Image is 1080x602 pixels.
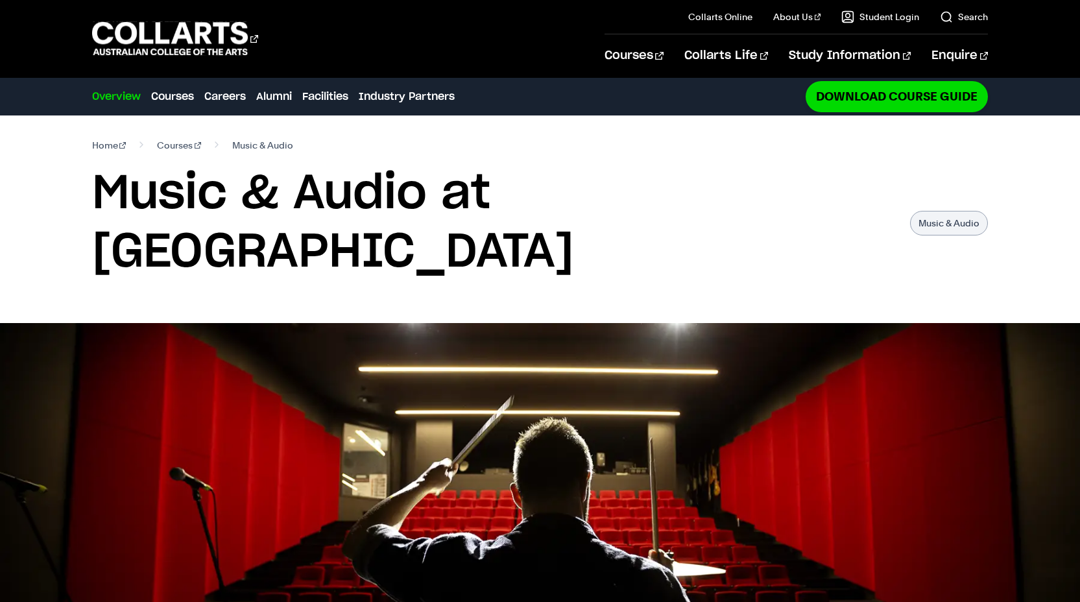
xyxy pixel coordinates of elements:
a: Student Login [841,10,919,23]
a: Alumni [256,89,292,104]
a: Search [940,10,988,23]
a: Home [92,136,126,154]
a: Courses [151,89,194,104]
a: Courses [605,34,664,77]
h1: Music & Audio at [GEOGRAPHIC_DATA] [92,165,898,282]
a: Courses [157,136,201,154]
div: Go to homepage [92,20,258,57]
a: Careers [204,89,246,104]
a: Collarts Online [688,10,752,23]
a: Overview [92,89,141,104]
span: Music & Audio [232,136,293,154]
a: Collarts Life [684,34,768,77]
a: Enquire [931,34,988,77]
a: Facilities [302,89,348,104]
a: Study Information [789,34,911,77]
a: Download Course Guide [806,81,988,112]
a: About Us [773,10,821,23]
p: Music & Audio [910,211,988,235]
a: Industry Partners [359,89,455,104]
